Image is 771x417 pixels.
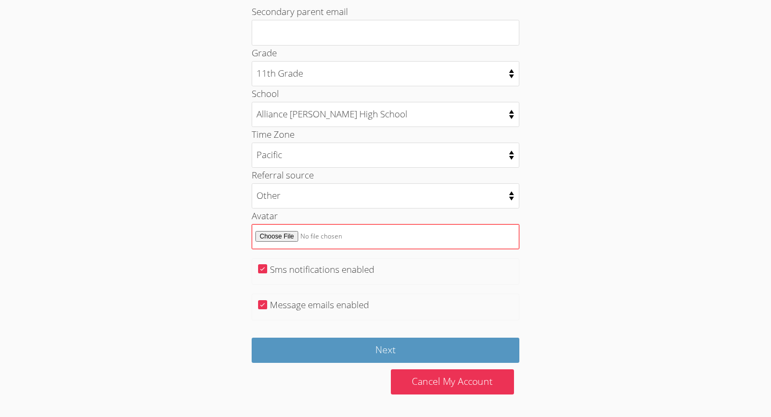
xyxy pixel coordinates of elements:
label: Avatar [252,210,278,222]
label: Secondary parent email [252,5,348,18]
label: Referral source [252,169,314,181]
label: Sms notifications enabled [270,263,374,275]
label: School [252,87,279,100]
label: Grade [252,47,277,59]
input: Next [252,338,519,363]
a: Cancel My Account [391,369,514,394]
label: Time Zone [252,128,294,140]
label: Message emails enabled [270,299,369,311]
